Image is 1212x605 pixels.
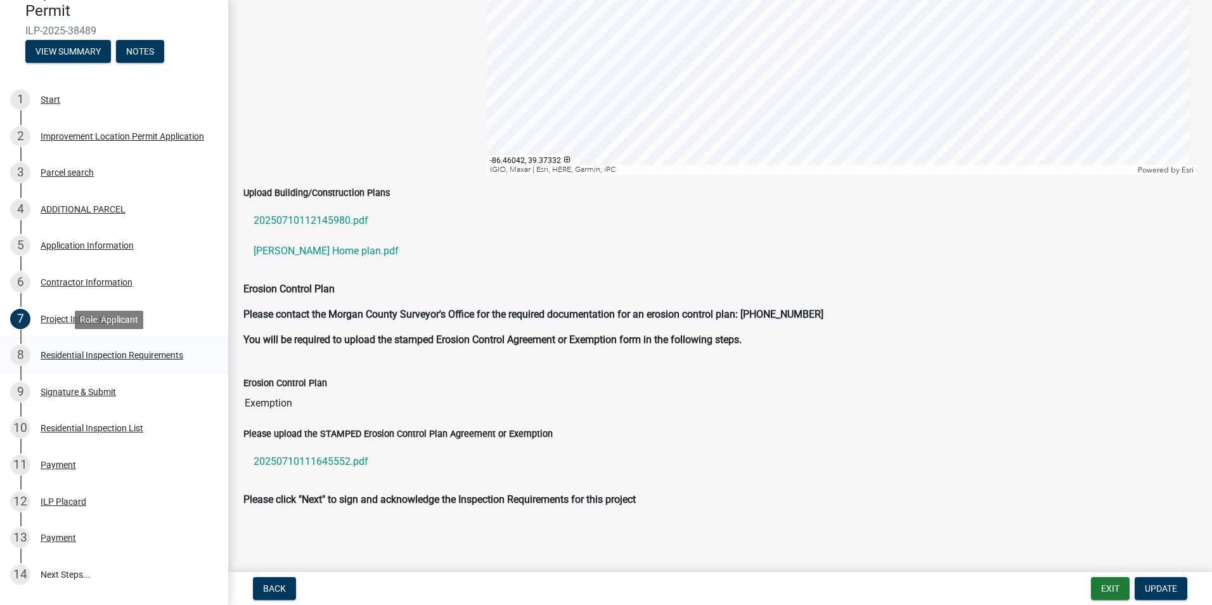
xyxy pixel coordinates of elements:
[10,528,30,548] div: 13
[243,334,742,346] strong: You will be required to upload the stamped Erosion Control Agreement or Exemption form in the fol...
[10,199,30,219] div: 4
[10,455,30,475] div: 11
[1182,166,1194,174] a: Esri
[10,162,30,183] div: 3
[243,236,1197,266] a: [PERSON_NAME] Home plan.pdf
[487,165,1135,175] div: IGIO, Maxar | Esri, HERE, Garmin, iPC
[10,89,30,110] div: 1
[243,379,327,388] label: Erosion Control Plan
[10,309,30,329] div: 7
[10,418,30,438] div: 10
[243,205,1197,236] a: 20250710112145980.pdf
[10,126,30,146] div: 2
[243,189,390,198] label: Upload Building/Construction Plans
[41,351,183,360] div: Residential Inspection Requirements
[25,40,111,63] button: View Summary
[75,311,143,329] div: Role: Applicant
[41,205,126,214] div: ADDITIONAL PARCEL
[243,430,553,439] label: Please upload the STAMPED Erosion Control Plan Agreement or Exemption
[41,315,117,323] div: Project Information
[116,48,164,58] wm-modal-confirm: Notes
[10,235,30,256] div: 5
[41,168,94,177] div: Parcel search
[10,345,30,365] div: 8
[1135,577,1187,600] button: Update
[41,460,76,469] div: Payment
[25,48,111,58] wm-modal-confirm: Summary
[263,583,286,594] span: Back
[41,387,116,396] div: Signature & Submit
[41,132,204,141] div: Improvement Location Permit Application
[41,95,60,104] div: Start
[243,493,636,505] strong: Please click "Next" to sign and acknowledge the Inspection Requirements for this project
[25,25,203,37] span: ILP-2025-38489
[243,308,823,320] strong: Please contact the Morgan County Surveyor's Office for the required documentation for an erosion ...
[243,446,1197,477] a: 20250710111645552.pdf
[116,40,164,63] button: Notes
[10,382,30,402] div: 9
[41,497,86,506] div: ILP Placard
[41,241,134,250] div: Application Information
[10,564,30,585] div: 14
[41,278,132,287] div: Contractor Information
[253,577,296,600] button: Back
[1091,577,1130,600] button: Exit
[243,283,335,295] strong: Erosion Control Plan
[41,424,143,433] div: Residential Inspection List
[10,272,30,292] div: 6
[1135,165,1197,175] div: Powered by
[10,491,30,512] div: 12
[1145,583,1177,594] span: Update
[41,533,76,542] div: Payment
